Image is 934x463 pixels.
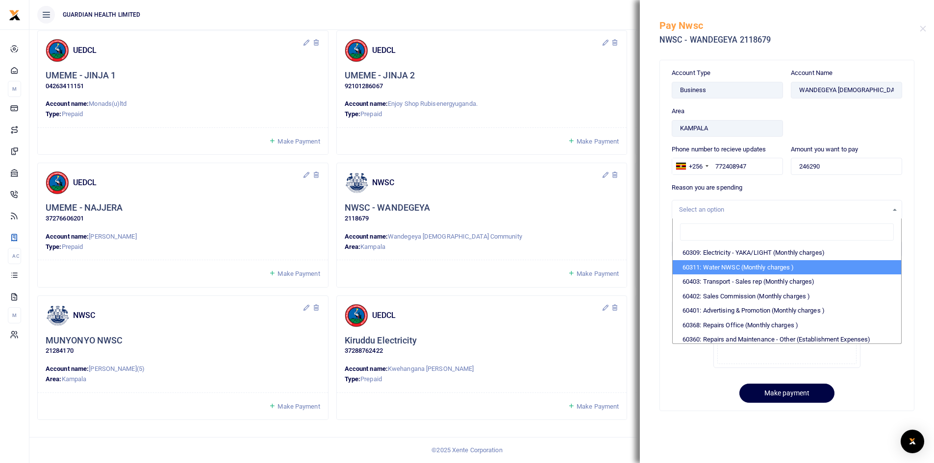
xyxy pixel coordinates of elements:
[46,81,320,92] p: 04263411151
[673,289,901,304] li: 60402: Sales Commission (Monthly charges )
[62,375,87,383] span: Kampala
[345,346,619,356] p: 37288762422
[568,136,619,147] a: Make Payment
[278,403,320,410] span: Make Payment
[673,245,901,260] li: 60309: Electricity - YAKA/LIGHT (Monthly charges)
[345,365,388,372] strong: Account name:
[89,365,145,372] span: [PERSON_NAME](5)
[345,100,388,107] strong: Account name:
[46,202,320,223] div: Click to update
[568,268,619,279] a: Make Payment
[672,106,684,116] label: Area
[46,100,89,107] strong: Account name:
[672,241,902,257] input: Enter extra information
[46,70,116,81] h5: UMEME - JINJA 1
[46,335,123,346] h5: MUNYONYO NWSC
[388,365,474,372] span: Kwehangana [PERSON_NAME]
[345,375,361,383] strong: Type:
[8,248,21,264] li: Ac
[672,145,766,154] label: Phone number to recieve updates
[345,335,417,346] h5: Kiruddu Electricity
[278,138,320,145] span: Make Payment
[901,430,924,453] div: Open Intercom Messenger
[689,162,703,171] div: +256
[269,401,320,412] a: Make Payment
[672,68,710,78] label: Account Type
[73,177,303,188] h4: UEDCL
[46,110,62,118] strong: Type:
[920,25,926,32] button: Close
[568,401,619,412] a: Make Payment
[345,70,619,91] div: Click to update
[659,20,920,31] h5: Pay Nwsc
[577,403,619,410] span: Make Payment
[345,110,361,118] strong: Type:
[46,365,89,372] strong: Account name:
[59,10,144,19] span: GUARDIAN HEALTH LIMITED
[791,158,902,174] input: Enter a amount
[345,214,619,224] p: 2118679
[345,202,430,214] h5: NWSC - WANDEGEYA
[345,70,415,81] h5: UMEME - JINJA 2
[345,335,619,356] div: Click to update
[46,375,62,383] strong: Area:
[577,138,619,145] span: Make Payment
[46,202,123,214] h5: UMEME - NAJJERA
[278,270,320,277] span: Make Payment
[673,332,901,347] li: 60360: Repairs and Maintenance - Other (Establishment Expenses)
[577,270,619,277] span: Make Payment
[46,346,320,356] p: 21284170
[673,274,901,289] li: 60403: Transport - Sales rep (Monthly charges)
[345,243,361,250] strong: Area:
[372,177,602,188] h4: NWSC
[62,243,83,250] span: Prepaid
[345,202,619,223] div: Click to update
[89,100,126,107] span: Monads(u)ltd
[8,81,21,97] li: M
[791,68,833,78] label: Account Name
[46,70,320,91] div: Click to update
[388,100,478,107] span: Enjoy Shop Rubisenergyuganda.
[73,310,303,321] h4: NWSC
[345,233,388,240] strong: Account name:
[360,243,385,250] span: Kampala
[739,384,834,403] button: Make payment
[672,265,902,276] h4: Add supporting Documents
[372,45,602,56] h4: UEDCL
[89,233,136,240] span: [PERSON_NAME]
[388,233,522,240] span: Wandegeya [DEMOGRAPHIC_DATA] Community
[9,9,21,21] img: logo-small
[46,243,62,250] strong: Type:
[791,145,858,154] label: Amount you want to pay
[46,335,320,356] div: Click to update
[269,268,320,279] a: Make Payment
[269,136,320,147] a: Make Payment
[73,45,303,56] h4: UEDCL
[659,35,920,45] h5: NWSC - WANDEGEYA 2118679
[672,276,902,287] h4: Such as invoices, receipts, notes
[673,260,901,275] li: 60311: Water NWSC (Monthly charges )
[672,227,745,237] label: Memo for this transaction
[673,303,901,318] li: 60401: Advertising & Promotion (Monthly charges )
[672,158,711,174] div: Uganda: +256
[672,183,742,193] label: Reason you are spending
[679,205,888,215] div: Select an option
[360,375,382,383] span: Prepaid
[46,214,320,224] p: 37276606201
[372,310,602,321] h4: UEDCL
[673,318,901,333] li: 60368: Repairs Office (Monthly charges )
[8,307,21,323] li: M
[9,11,21,18] a: logo-small logo-large logo-large
[62,110,83,118] span: Prepaid
[345,81,619,92] p: 92101286067
[360,110,382,118] span: Prepaid
[46,233,89,240] strong: Account name:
